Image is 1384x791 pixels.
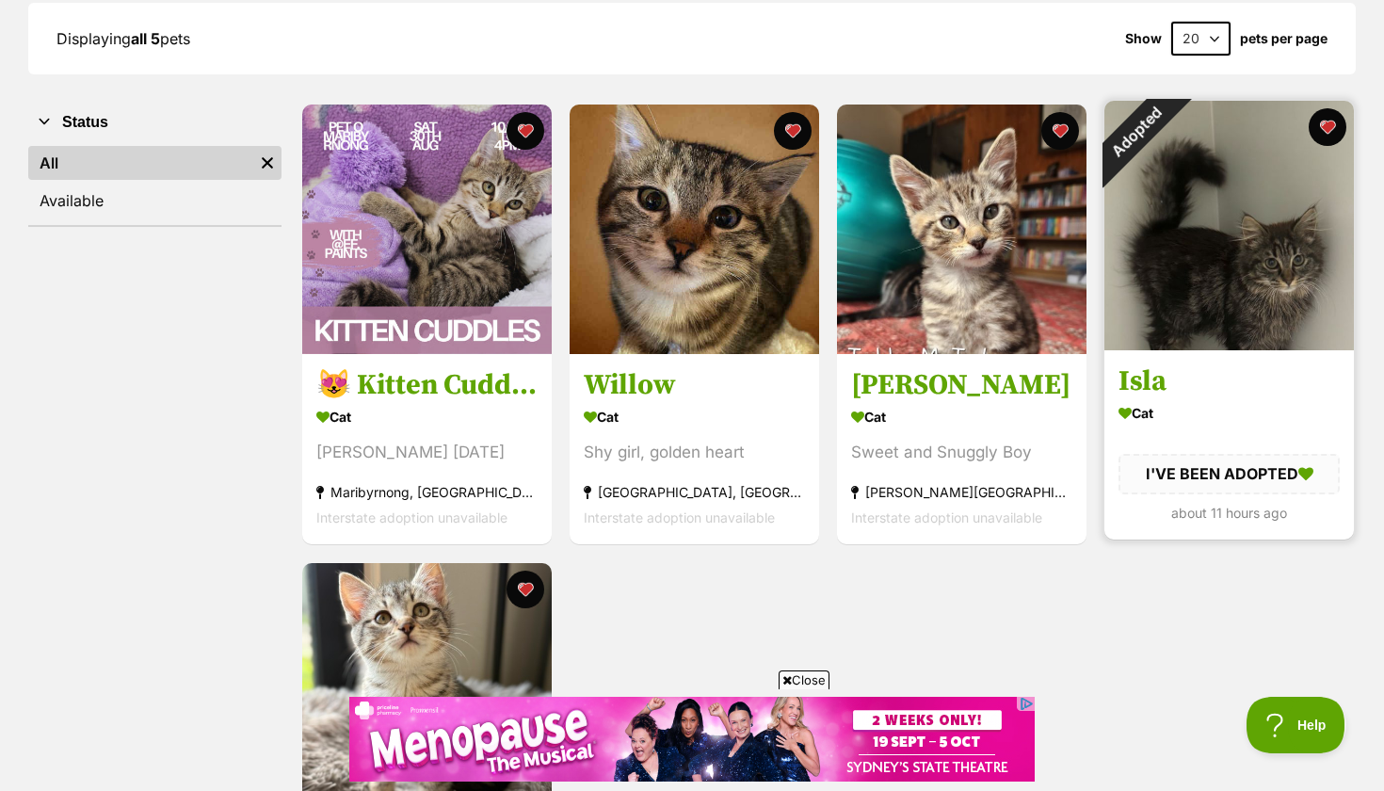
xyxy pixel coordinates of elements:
[1104,350,1354,540] a: Isla Cat I'VE BEEN ADOPTED about 11 hours ago favourite
[584,510,775,526] span: Interstate adoption unavailable
[851,510,1042,526] span: Interstate adoption unavailable
[28,142,282,225] div: Status
[28,110,282,135] button: Status
[507,571,544,608] button: favourite
[1104,335,1354,354] a: Adopted
[1309,108,1346,146] button: favourite
[570,354,819,545] a: Willow Cat Shy girl, golden heart [GEOGRAPHIC_DATA], [GEOGRAPHIC_DATA] Interstate adoption unavai...
[774,112,812,150] button: favourite
[316,404,538,431] div: Cat
[316,368,538,404] h3: 😻 Kitten Cuddles 😻
[851,368,1072,404] h3: [PERSON_NAME]
[1080,76,1192,188] div: Adopted
[316,510,507,526] span: Interstate adoption unavailable
[584,368,805,404] h3: Willow
[1247,697,1346,753] iframe: Help Scout Beacon - Open
[837,105,1086,354] img: Tabby McTat
[1104,101,1354,350] img: Isla
[584,441,805,466] div: Shy girl, golden heart
[28,146,253,180] a: All
[349,697,1035,782] iframe: Advertisement
[316,441,538,466] div: [PERSON_NAME] [DATE]
[507,112,544,150] button: favourite
[1118,455,1340,494] div: I'VE BEEN ADOPTED
[1118,364,1340,400] h3: Isla
[1118,500,1340,525] div: about 11 hours ago
[837,354,1086,545] a: [PERSON_NAME] Cat Sweet and Snuggly Boy [PERSON_NAME][GEOGRAPHIC_DATA] Interstate adoption unavai...
[1125,31,1162,46] span: Show
[302,354,552,545] a: 😻 Kitten Cuddles 😻 Cat [PERSON_NAME] [DATE] Maribyrnong, [GEOGRAPHIC_DATA] Interstate adoption un...
[131,29,160,48] strong: all 5
[851,441,1072,466] div: Sweet and Snuggly Boy
[302,105,552,354] img: 😻 Kitten Cuddles 😻
[584,480,805,506] div: [GEOGRAPHIC_DATA], [GEOGRAPHIC_DATA]
[584,404,805,431] div: Cat
[1041,112,1079,150] button: favourite
[28,184,282,218] a: Available
[851,480,1072,506] div: [PERSON_NAME][GEOGRAPHIC_DATA]
[56,29,190,48] span: Displaying pets
[1118,400,1340,428] div: Cat
[1240,31,1328,46] label: pets per page
[570,105,819,354] img: Willow
[851,404,1072,431] div: Cat
[316,480,538,506] div: Maribyrnong, [GEOGRAPHIC_DATA]
[253,146,282,180] a: Remove filter
[779,670,829,689] span: Close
